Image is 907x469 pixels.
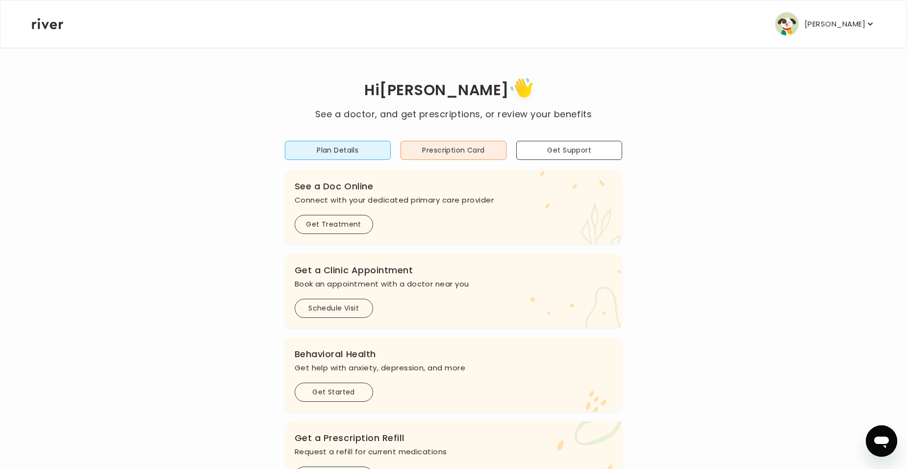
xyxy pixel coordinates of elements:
h3: Behavioral Health [295,347,613,361]
button: Schedule Visit [295,299,373,318]
img: user avatar [775,12,799,36]
p: See a doctor, and get prescriptions, or review your benefits [315,107,592,121]
button: Prescription Card [401,141,506,160]
h1: Hi [PERSON_NAME] [315,75,592,107]
iframe: Button to launch messaging window [866,425,897,457]
p: Request a refill for current medications [295,445,613,459]
button: Get Support [516,141,622,160]
p: [PERSON_NAME] [805,17,865,31]
h3: See a Doc Online [295,180,613,193]
h3: Get a Prescription Refill [295,431,613,445]
button: user avatar[PERSON_NAME] [775,12,875,36]
h3: Get a Clinic Appointment [295,263,613,277]
button: Get Started [295,383,373,402]
p: Book an appointment with a doctor near you [295,277,613,291]
p: Connect with your dedicated primary care provider [295,193,613,207]
button: Plan Details [285,141,391,160]
p: Get help with anxiety, depression, and more [295,361,613,375]
button: Get Treatment [295,215,373,234]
